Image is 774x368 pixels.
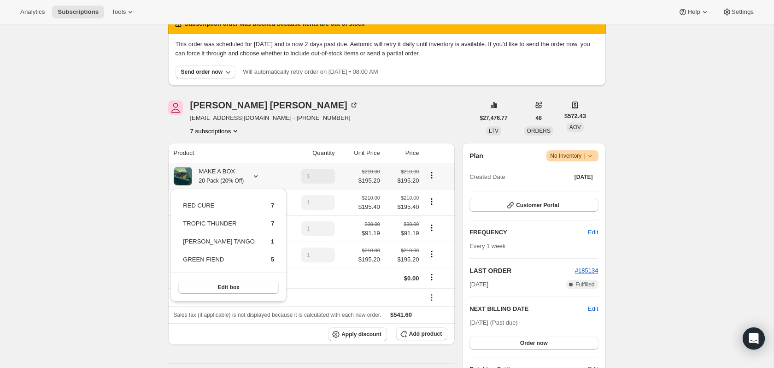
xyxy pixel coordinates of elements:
span: Edit box [218,284,240,291]
td: RED CURE [182,201,255,218]
span: $195.20 [358,255,380,264]
span: Subscriptions [58,8,99,16]
h2: NEXT BILLING DATE [469,304,588,314]
span: [EMAIL_ADDRESS][DOMAIN_NAME] · [PHONE_NUMBER] [190,113,358,123]
span: [DATE] (Past due) [469,319,518,326]
span: Order now [520,339,548,347]
span: $0.00 [404,275,419,282]
span: 7 [271,220,274,227]
span: 7 [271,202,274,209]
button: Product actions [424,249,439,259]
small: $98.00 [365,221,380,227]
div: [PERSON_NAME] [PERSON_NAME] [190,101,358,110]
h2: FREQUENCY [469,228,588,237]
span: $27,476.77 [480,114,508,122]
small: $210.00 [401,169,419,174]
button: Customer Portal [469,199,598,212]
button: Settings [717,6,759,18]
button: Analytics [15,6,50,18]
span: Fulfilled [575,281,594,288]
img: product img [174,167,192,185]
small: $210.00 [362,195,380,201]
h2: LAST ORDER [469,266,575,275]
button: Product actions [424,223,439,233]
button: Help [673,6,715,18]
span: ORDERS [527,128,551,134]
small: $210.00 [362,169,380,174]
td: GREEN FIEND [182,255,255,272]
span: Tools [111,8,126,16]
td: TROPIC THUNDER [182,219,255,236]
span: [DATE] [469,280,488,289]
span: Created Date [469,172,505,182]
span: $572.43 [564,112,586,121]
span: 48 [536,114,542,122]
span: John Varty [168,101,183,115]
td: [PERSON_NAME] TANGO [182,237,255,254]
span: Add product [409,330,442,338]
span: Every 1 week [469,243,505,249]
p: This order was scheduled for [DATE] and is now 2 days past due. Awtomic will retry it daily until... [176,40,598,58]
span: Settings [732,8,754,16]
small: $210.00 [362,248,380,253]
th: Product [168,143,281,163]
span: Edit [588,228,598,237]
button: Order now [469,337,598,350]
button: Shipping actions [424,272,439,282]
button: #185134 [575,266,598,275]
button: Apply discount [328,327,387,341]
button: Add product [396,327,447,340]
span: Customer Portal [516,202,559,209]
div: box-discount-VAYVQ4 [174,293,419,302]
span: Apply discount [341,331,381,338]
small: $210.00 [401,195,419,201]
span: LTV [489,128,498,134]
button: Edit [588,304,598,314]
small: 20 Pack (20% Off) [199,178,244,184]
span: | [584,152,585,160]
span: $541.60 [390,311,412,318]
div: Send order now [181,68,223,76]
span: Sales tax (if applicable) is not displayed because it is calculated with each new order. [174,312,381,318]
span: [DATE] [575,173,593,181]
span: 1 [271,238,274,245]
span: AOV [569,124,581,131]
button: $27,476.77 [475,112,513,125]
button: [DATE] [569,171,598,184]
button: Product actions [190,126,240,136]
span: $195.20 [386,176,419,185]
span: $91.19 [386,229,419,238]
div: Open Intercom Messenger [743,327,765,350]
button: Product actions [424,170,439,180]
span: $195.40 [358,202,380,212]
th: Unit Price [338,143,383,163]
span: No Inventory [550,151,594,160]
span: 5 [271,256,274,263]
th: Quantity [281,143,338,163]
button: Send order now [176,65,236,78]
button: 48 [530,112,547,125]
span: $195.20 [386,255,419,264]
span: Help [687,8,700,16]
p: Will automatically retry order on [DATE] • 08:00 AM [243,67,378,77]
button: Edit [582,225,604,240]
span: $195.40 [386,202,419,212]
span: Analytics [20,8,45,16]
button: Tools [106,6,141,18]
button: Edit box [178,281,279,294]
button: Product actions [424,196,439,207]
button: Subscriptions [52,6,104,18]
span: $91.19 [362,229,380,238]
small: $210.00 [401,248,419,253]
div: MAKE A BOX [192,167,244,185]
th: Price [383,143,422,163]
small: $98.00 [404,221,419,227]
h2: Plan [469,151,483,160]
span: $195.20 [358,176,380,185]
a: #185134 [575,267,598,274]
